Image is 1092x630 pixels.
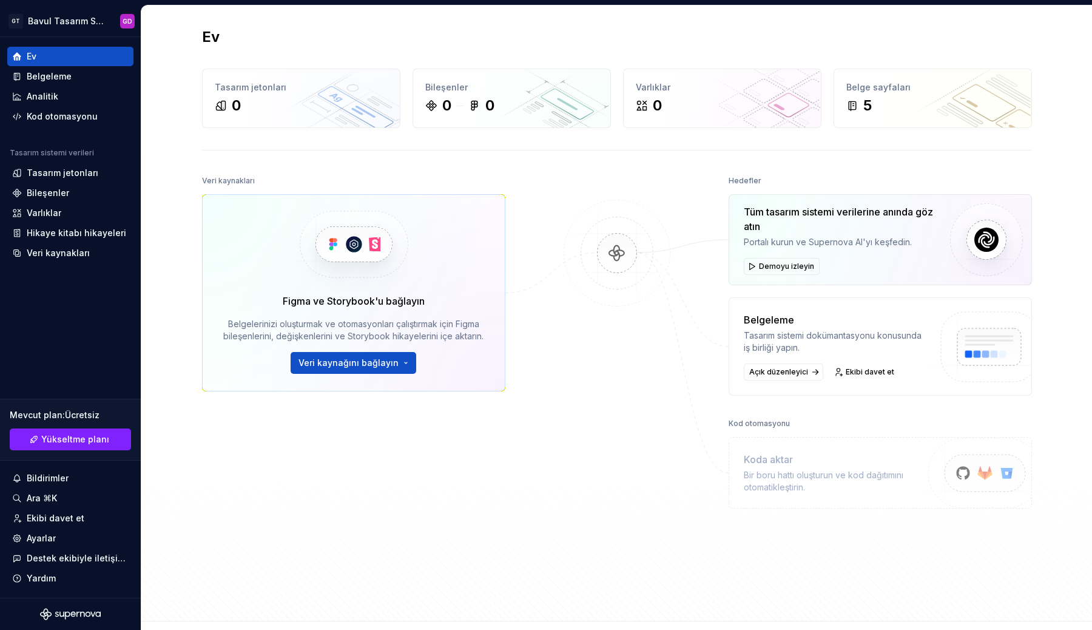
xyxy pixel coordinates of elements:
font: 0 [485,97,494,114]
font: Ev [27,51,36,61]
font: Ayarlar [27,533,56,543]
a: Bileşenler [7,183,133,203]
a: Tasarım jetonları0 [202,69,400,128]
font: 0 [653,97,662,114]
a: Analitik [7,87,133,106]
button: Yardım [7,569,133,588]
font: Belgeleme [744,314,794,326]
font: Varlıklar [636,82,670,92]
a: Hikaye kitabı hikayeleri [7,223,133,243]
font: Portalı kurun ve Supernova AI'yı keşfedin. [744,237,912,247]
font: Tasarım sistemi dokümantasyonu konusunda iş birliği yapın. [744,330,922,353]
font: Mevcut plan [10,410,62,420]
font: Varlıklar [27,208,61,218]
font: Kod otomasyonu [27,111,98,121]
font: Bavul Tasarım Sistemi [28,16,121,26]
font: : [62,410,65,420]
font: Tüm tasarım sistemi verilerine anında göz atın [744,206,933,232]
font: Belgeleme [27,71,72,81]
a: Açık düzenleyici [744,364,823,381]
a: Ev [7,47,133,66]
font: Hikaye kitabı hikayeleri [27,228,126,238]
a: Belgeleme [7,67,133,86]
button: Destek ekibiyle iletişime geçin [7,549,133,568]
font: Ekibi davet et [846,367,894,376]
font: Hedefler [729,176,761,185]
font: Ekibi davet et [27,513,84,523]
font: Yükseltme planı [41,434,109,444]
font: Tasarım jetonları [27,168,98,178]
font: GT [12,18,20,24]
font: 0 [442,97,451,114]
a: Bileşenler00 [413,69,611,128]
font: Veri kaynakları [202,176,255,185]
font: Veri kaynağını bağlayın [298,357,399,368]
font: 0 [232,97,241,114]
a: Kod otomasyonu [7,107,133,126]
button: Veri kaynağını bağlayın [291,352,416,374]
a: Varlıklar0 [623,69,821,128]
font: Bir boru hattı oluşturun ve kod dağıtımını otomatikleştirin. [744,470,903,492]
button: Bildirimler [7,469,133,488]
font: GD [123,18,132,25]
svg: Süpernova Logosu [40,608,101,620]
font: Bileşenler [27,188,69,198]
a: Yükseltme planı [10,428,131,450]
font: Figma ve Storybook'u bağlayın [283,295,425,307]
font: Belgelerinizi oluşturmak ve otomasyonları çalıştırmak için Figma bileşenlerini, değişkenlerini ve... [223,319,484,341]
font: Analitik [27,91,58,101]
font: 5 [863,97,872,114]
button: Demoyu izleyin [744,258,820,275]
font: Bildirimler [27,473,69,483]
a: Ekibi davet et [831,364,900,381]
font: Ara ⌘K [27,493,57,503]
font: Açık düzenleyici [749,367,808,376]
button: Ara ⌘K [7,489,133,508]
font: Tasarım jetonları [215,82,286,92]
font: Ücretsiz [65,410,99,420]
a: Ayarlar [7,529,133,548]
font: Demoyu izleyin [759,262,814,271]
button: GTBavul Tasarım SistemiGD [2,8,138,34]
a: Veri kaynakları [7,243,133,263]
font: Ev [202,28,220,46]
font: Koda aktar [744,453,793,466]
font: Bileşenler [425,82,468,92]
font: Kod otomasyonu [729,419,790,428]
a: Ekibi davet et [7,509,133,528]
font: Yardım [27,573,56,583]
font: Belge sayfaları [846,82,911,92]
a: Belge sayfaları5 [834,69,1032,128]
font: Destek ekibiyle iletişime geçin [27,553,157,563]
font: Tasarım sistemi verileri [10,148,94,157]
a: Varlıklar [7,203,133,223]
font: Veri kaynakları [27,248,90,258]
a: Tasarım jetonları [7,163,133,183]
